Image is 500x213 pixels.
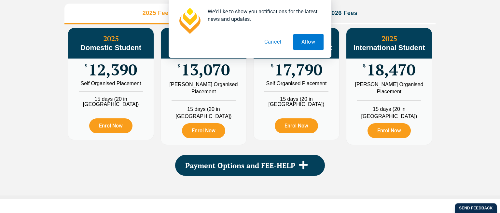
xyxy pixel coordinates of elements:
img: notification icon [176,8,202,34]
div: Self Organised Placement [258,81,334,86]
button: Cancel [256,34,290,50]
span: 13,070 [181,63,230,76]
div: [PERSON_NAME] Organised Placement [351,81,427,95]
span: $ [177,63,180,68]
span: 17,790 [274,63,322,76]
a: Enrol Now [275,118,318,133]
li: 15 days (20 in [GEOGRAPHIC_DATA]) [161,100,246,120]
span: 18,470 [367,63,415,76]
span: $ [363,63,366,68]
div: We'd like to show you notifications for the latest news and updates. [202,8,324,23]
span: Payment Options and FEE-HELP [185,162,295,169]
li: 15 days (20 in [GEOGRAPHIC_DATA]) [346,100,432,120]
a: Enrol Now [182,123,225,138]
div: [PERSON_NAME] Organised Placement [166,81,242,95]
a: Enrol Now [368,123,411,138]
a: Enrol Now [89,118,132,133]
span: $ [85,63,87,68]
div: Self Organised Placement [73,81,149,86]
li: 15 days (20 in [GEOGRAPHIC_DATA]) [68,91,154,107]
span: 12,390 [88,63,137,76]
span: $ [271,63,273,68]
button: Allow [293,34,324,50]
li: 15 days (20 in [GEOGRAPHIC_DATA]) [254,91,339,107]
